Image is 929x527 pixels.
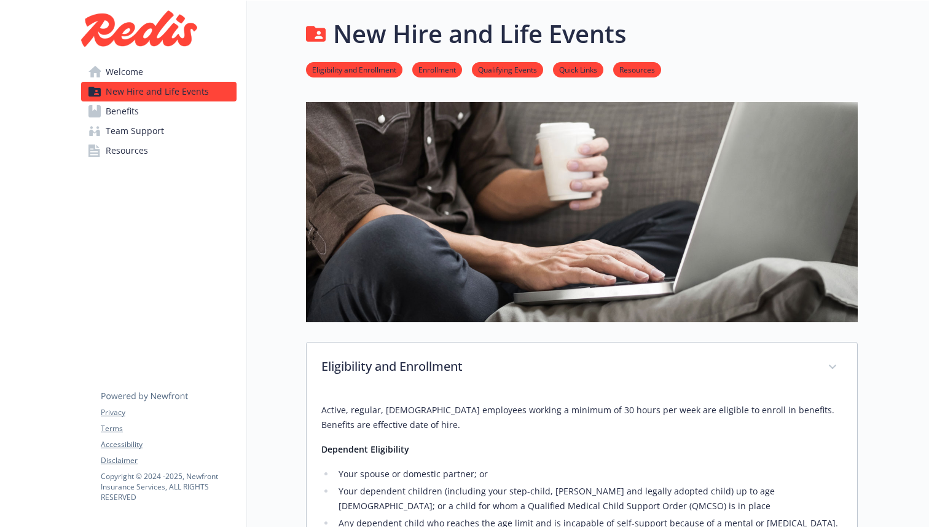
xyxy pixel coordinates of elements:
p: Active, regular, [DEMOGRAPHIC_DATA] employees working a minimum of 30 hours per week are eligible... [321,403,842,432]
strong: Dependent Eligibility [321,443,409,455]
span: Benefits [106,101,139,121]
span: Welcome [106,62,143,82]
a: Privacy [101,407,236,418]
a: Accessibility [101,439,236,450]
p: Eligibility and Enrollment [321,357,813,376]
a: Resources [613,63,661,75]
span: Team Support [106,121,164,141]
span: New Hire and Life Events [106,82,209,101]
img: new hire page banner [306,102,858,322]
a: Benefits [81,101,237,121]
a: New Hire and Life Events [81,82,237,101]
a: Qualifying Events [472,63,543,75]
a: Welcome [81,62,237,82]
a: Eligibility and Enrollment [306,63,402,75]
h1: New Hire and Life Events [333,15,626,52]
li: Your dependent children (including your step-child, [PERSON_NAME] and legally adopted child) up t... [335,484,842,513]
div: Eligibility and Enrollment [307,343,857,393]
p: Copyright © 2024 - 2025 , Newfront Insurance Services, ALL RIGHTS RESERVED [101,471,236,502]
a: Enrollment [412,63,462,75]
a: Team Support [81,121,237,141]
a: Quick Links [553,63,603,75]
a: Resources [81,141,237,160]
li: Your spouse or domestic partner; or [335,467,842,481]
span: Resources [106,141,148,160]
a: Terms [101,423,236,434]
a: Disclaimer [101,455,236,466]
